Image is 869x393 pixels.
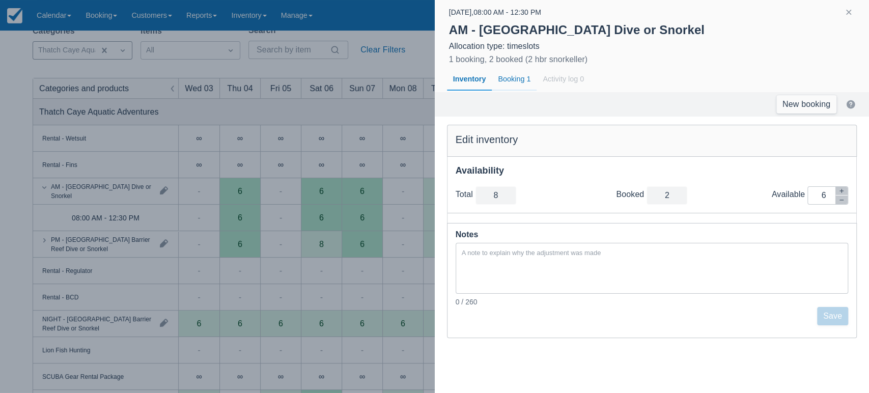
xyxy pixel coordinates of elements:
a: New booking [776,95,836,114]
div: Edit inventory [456,133,849,146]
div: Booked [616,189,647,200]
div: Available [772,189,807,200]
div: Notes [456,228,849,242]
div: Inventory [447,68,492,91]
strong: AM - [GEOGRAPHIC_DATA] Dive or Snorkel [449,23,705,37]
div: 1 booking, 2 booked (2 hbr snorkeller) [449,53,588,66]
div: Total [456,189,475,200]
div: 0 / 260 [456,297,849,307]
div: Availability [456,165,849,177]
div: [DATE] , 08:00 AM - 12:30 PM [449,6,541,18]
div: Allocation type: timeslots [449,41,855,51]
div: Booking 1 [492,68,537,91]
